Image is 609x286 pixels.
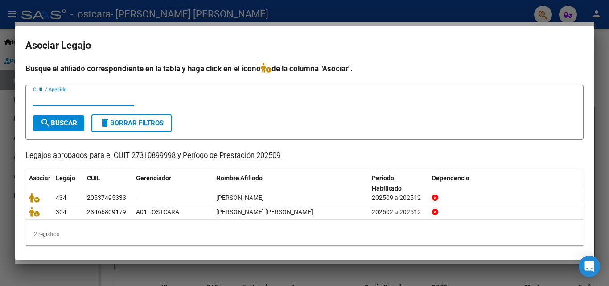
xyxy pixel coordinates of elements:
button: Borrar Filtros [91,114,172,132]
span: CUIL [87,174,100,182]
span: Buscar [40,119,77,127]
datatable-header-cell: Asociar [25,169,52,198]
p: Legajos aprobados para el CUIT 27310899998 y Período de Prestación 202509 [25,150,584,162]
div: 202509 a 202512 [372,193,425,203]
div: 2 registros [25,223,584,245]
span: FLOREZ FERNANDO EMANUEL [216,208,313,216]
span: Gerenciador [136,174,171,182]
mat-icon: delete [99,117,110,128]
h4: Busque el afiliado correspondiente en la tabla y haga click en el ícono de la columna "Asociar". [25,63,584,75]
div: 202502 a 202512 [372,207,425,217]
span: Periodo Habilitado [372,174,402,192]
datatable-header-cell: CUIL [83,169,132,198]
span: FERRARI GONZALO JUAN [216,194,264,201]
span: - [136,194,138,201]
span: Asociar [29,174,50,182]
div: Open Intercom Messenger [579,256,600,277]
mat-icon: search [40,117,51,128]
span: 434 [56,194,66,201]
span: 304 [56,208,66,216]
datatable-header-cell: Legajo [52,169,83,198]
div: 23466809179 [87,207,126,217]
datatable-header-cell: Nombre Afiliado [213,169,368,198]
span: A01 - OSTCARA [136,208,179,216]
h2: Asociar Legajo [25,37,584,54]
span: Nombre Afiliado [216,174,263,182]
span: Legajo [56,174,75,182]
button: Buscar [33,115,84,131]
datatable-header-cell: Periodo Habilitado [368,169,428,198]
datatable-header-cell: Dependencia [428,169,584,198]
div: 20537495333 [87,193,126,203]
span: Borrar Filtros [99,119,164,127]
span: Dependencia [432,174,469,182]
datatable-header-cell: Gerenciador [132,169,213,198]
